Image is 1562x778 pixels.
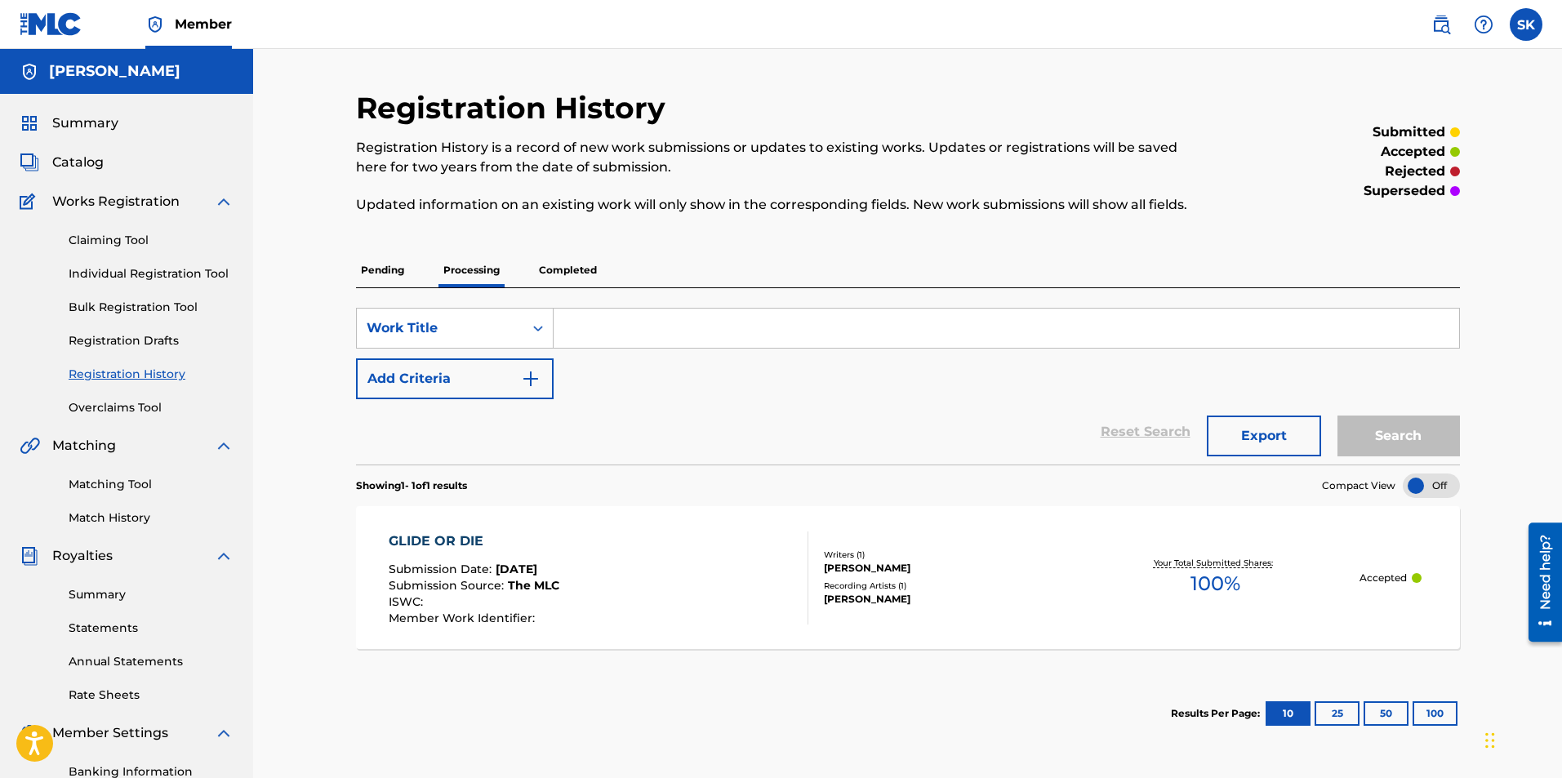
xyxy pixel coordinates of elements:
img: search [1431,15,1451,34]
span: The MLC [508,578,559,593]
span: Member Work Identifier : [389,611,539,625]
p: Updated information on an existing work will only show in the corresponding fields. New work subm... [356,195,1206,215]
a: Registration Drafts [69,332,234,349]
img: Top Rightsholder [145,15,165,34]
button: Export [1207,416,1321,456]
div: Writers ( 1 ) [824,549,1070,561]
a: Overclaims Tool [69,399,234,416]
span: 100 % [1190,569,1240,598]
img: 9d2ae6d4665cec9f34b9.svg [521,369,541,389]
p: submitted [1373,122,1445,142]
span: ISWC : [389,594,427,609]
span: Catalog [52,153,104,172]
p: Results Per Page: [1171,706,1264,721]
img: Accounts [20,62,39,82]
a: Bulk Registration Tool [69,299,234,316]
a: CatalogCatalog [20,153,104,172]
img: Works Registration [20,192,41,211]
span: Submission Source : [389,578,508,593]
a: SummarySummary [20,113,118,133]
p: Pending [356,253,409,287]
img: Summary [20,113,39,133]
p: Processing [438,253,505,287]
img: Catalog [20,153,39,172]
a: Summary [69,586,234,603]
p: Registration History is a record of new work submissions or updates to existing works. Updates or... [356,138,1206,177]
span: Compact View [1322,478,1395,493]
img: Royalties [20,546,39,566]
div: Recording Artists ( 1 ) [824,580,1070,592]
span: Member [175,15,232,33]
img: MLC Logo [20,12,82,36]
p: Completed [534,253,602,287]
button: 100 [1413,701,1457,726]
span: Matching [52,436,116,456]
button: Add Criteria [356,358,554,399]
button: 50 [1364,701,1408,726]
a: Individual Registration Tool [69,265,234,282]
a: Match History [69,509,234,527]
img: Member Settings [20,723,39,743]
a: Public Search [1425,8,1457,41]
div: Drag [1485,716,1495,765]
span: [DATE] [496,562,537,576]
div: [PERSON_NAME] [824,592,1070,607]
iframe: Resource Center [1516,517,1562,648]
p: Accepted [1360,571,1407,585]
a: GLIDE OR DIESubmission Date:[DATE]Submission Source:The MLCISWC:Member Work Identifier:Writers (1... [356,506,1460,649]
a: Registration History [69,366,234,383]
p: superseded [1364,181,1445,201]
p: Your Total Submitted Shares: [1154,557,1277,569]
span: Summary [52,113,118,133]
img: expand [214,436,234,456]
img: help [1474,15,1493,34]
img: expand [214,192,234,211]
span: Royalties [52,546,113,566]
a: Rate Sheets [69,687,234,704]
div: [PERSON_NAME] [824,561,1070,576]
p: accepted [1381,142,1445,162]
span: Member Settings [52,723,168,743]
button: 25 [1315,701,1360,726]
img: Matching [20,436,40,456]
button: 10 [1266,701,1311,726]
p: rejected [1385,162,1445,181]
span: Works Registration [52,192,180,211]
a: Matching Tool [69,476,234,493]
div: Help [1467,8,1500,41]
a: Claiming Tool [69,232,234,249]
h5: Steve Kellerman [49,62,180,81]
a: Annual Statements [69,653,234,670]
iframe: Chat Widget [1480,700,1562,778]
h2: Registration History [356,90,674,127]
p: Showing 1 - 1 of 1 results [356,478,467,493]
a: Statements [69,620,234,637]
div: Work Title [367,318,514,338]
img: expand [214,723,234,743]
div: GLIDE OR DIE [389,531,559,551]
span: Submission Date : [389,562,496,576]
img: expand [214,546,234,566]
form: Search Form [356,308,1460,465]
div: User Menu [1510,8,1542,41]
